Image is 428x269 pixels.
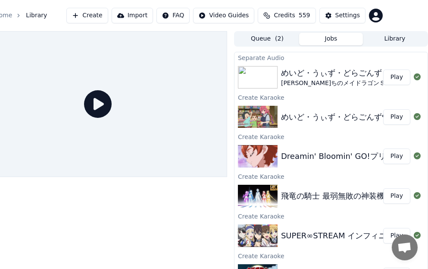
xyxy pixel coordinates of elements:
[383,70,410,85] button: Play
[299,11,310,20] span: 559
[234,211,428,221] div: Create Karaoke
[275,35,284,43] span: ( 2 )
[281,190,405,202] div: 飛竜の騎士 最弱無敗の神装機竜 OP
[156,8,190,23] button: FAQ
[383,109,410,125] button: Play
[299,33,363,45] button: Jobs
[234,131,428,142] div: Create Karaoke
[235,33,299,45] button: Queue
[383,188,410,204] button: Play
[258,8,316,23] button: Credits559
[234,92,428,102] div: Create Karaoke
[281,67,385,79] div: めいど・うぃず・どらごんず
[274,11,295,20] span: Credits
[234,250,428,261] div: Create Karaoke
[383,149,410,164] button: Play
[335,11,360,20] div: Settings
[281,79,385,88] div: [PERSON_NAME]ちのメイドラゴンＳ
[66,8,108,23] button: Create
[26,11,47,20] span: Library
[319,8,366,23] button: Settings
[234,171,428,181] div: Create Karaoke
[363,33,427,45] button: Library
[392,234,418,260] div: チャットを開く
[234,52,428,63] div: Separate Audio
[383,228,410,244] button: Play
[193,8,254,23] button: Video Guides
[112,8,153,23] button: Import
